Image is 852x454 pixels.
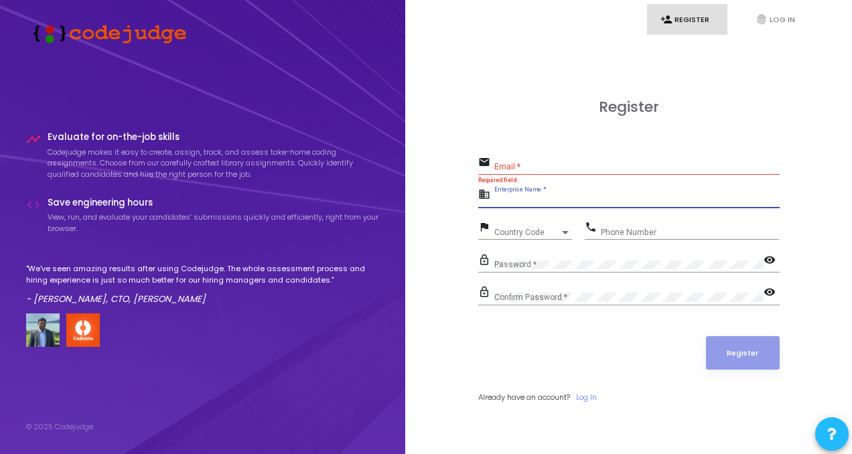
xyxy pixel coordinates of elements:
mat-icon: lock_outline [478,285,494,301]
div: © 2025 Codejudge [26,421,93,433]
em: - [PERSON_NAME], CTO, [PERSON_NAME] [26,293,206,305]
h4: Save engineering hours [48,198,380,208]
mat-icon: visibility [764,253,780,269]
mat-icon: lock_outline [478,253,494,269]
img: user image [26,313,60,347]
input: Enterprise Name [494,195,780,204]
span: Country Code [494,228,560,236]
h3: Register [478,98,780,116]
p: "We've seen amazing results after using Codejudge. The whole assessment process and hiring experi... [26,263,380,285]
i: person_add [660,13,672,25]
strong: Required field [478,177,516,183]
mat-icon: flag [478,220,494,236]
p: Codejudge makes it easy to create, assign, track, and assess take-home coding assignments. Choose... [48,147,380,180]
mat-icon: visibility [764,285,780,301]
mat-icon: email [478,155,494,171]
input: Email [494,162,780,171]
i: fingerprint [756,13,768,25]
h4: Evaluate for on-the-job skills [48,132,380,143]
mat-icon: business [478,187,494,204]
img: company-logo [66,313,100,347]
a: Log In [576,392,597,403]
a: fingerprintLog In [742,4,823,35]
button: Register [706,336,780,370]
input: Phone Number [601,228,779,237]
mat-icon: phone [585,220,601,236]
i: timeline [26,132,41,147]
p: View, run, and evaluate your candidates’ submissions quickly and efficiently, right from your bro... [48,212,380,234]
i: code [26,198,41,212]
span: Already have an account? [478,392,570,402]
a: person_addRegister [647,4,727,35]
